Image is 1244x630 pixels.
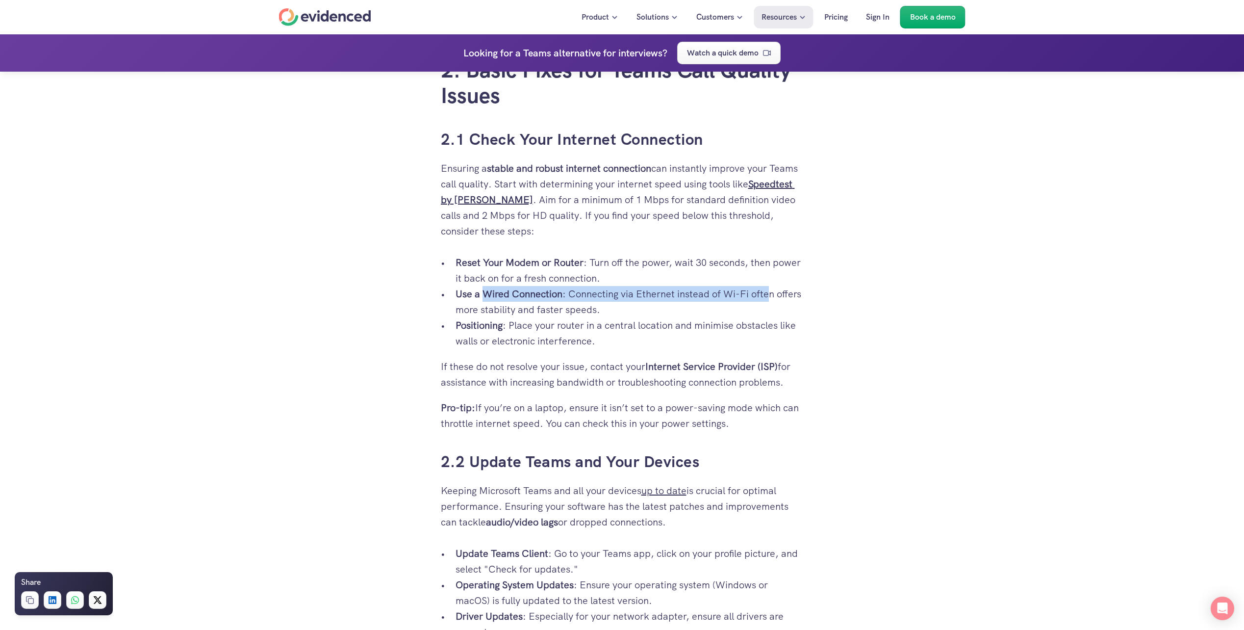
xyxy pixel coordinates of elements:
[641,484,686,497] a: up to date
[441,451,700,472] a: 2.2 Update Teams and Your Devices
[441,483,804,530] p: Keeping Microsoft Teams and all your devices is crucial for optimal performance. Ensuring your so...
[900,6,965,28] a: Book a demo
[456,577,804,608] p: : Ensure your operating system (Windows or macOS) is fully updated to the latest version.
[456,317,804,349] p: : Place your router in a central location and minimise obstacles like walls or electronic interfe...
[824,11,848,24] p: Pricing
[910,11,956,24] p: Book a demo
[456,547,548,560] strong: Update Teams Client
[441,178,795,206] a: Speedtest by [PERSON_NAME]
[696,11,734,24] p: Customers
[441,160,804,239] p: Ensuring a can instantly improve your Teams call quality. Start with determining your internet sp...
[456,546,804,577] p: : Go to your Teams app, click on your profile picture, and select "Check for updates."
[441,56,796,110] a: 2. Basic Fixes for Teams Call Quality Issues
[486,516,558,528] strong: audio/video lags
[1211,597,1234,620] div: Open Intercom Messenger
[636,11,669,24] p: Solutions
[645,360,778,373] strong: Internet Service Provider (ISP)
[441,400,804,431] p: If you’re on a laptop, ensure it isn’t set to a power-saving mode which can throttle internet spe...
[456,255,804,286] p: : Turn off the power, wait 30 seconds, then power it back on for a fresh connection.
[456,256,584,269] strong: Reset Your Modem or Router
[762,11,797,24] p: Resources
[463,45,667,61] h4: Looking for a Teams alternative for interviews?
[456,610,523,623] strong: Driver Updates
[817,6,855,28] a: Pricing
[859,6,897,28] a: Sign In
[441,129,703,150] a: 2.1 Check Your Internet Connection
[441,401,475,414] strong: Pro-tip:
[582,11,609,24] p: Product
[677,42,781,64] a: Watch a quick demo
[487,162,651,175] strong: stable and robust internet connection
[441,359,804,390] p: If these do not resolve your issue, contact your for assistance with increasing bandwidth or trou...
[866,11,889,24] p: Sign In
[279,8,371,26] a: Home
[456,288,562,300] strong: Use a Wired Connection
[456,578,574,591] strong: Operating System Updates
[456,286,804,317] p: : Connecting via Ethernet instead of Wi-Fi often offers more stability and faster speeds.
[456,319,503,332] strong: Positioning
[21,576,41,589] h6: Share
[687,47,759,59] p: Watch a quick demo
